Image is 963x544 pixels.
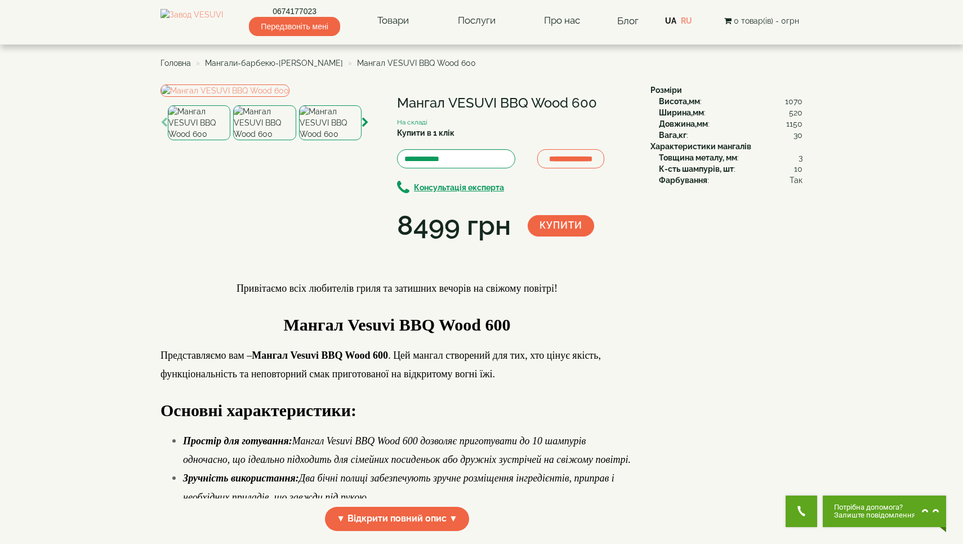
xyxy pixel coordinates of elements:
a: Мангали-барбекю-[PERSON_NAME] [205,59,343,68]
strong: Простір для готування: [183,435,292,447]
a: Головна [160,59,191,68]
span: 1070 [785,96,802,107]
strong: Зручність використання: [183,472,299,484]
b: Висота,мм [659,97,700,106]
span: 30 [793,130,802,141]
b: Консультація експерта [414,183,504,192]
strong: Основні характеристики: [160,401,356,420]
a: Товари [366,8,420,34]
span: Так [790,175,802,186]
b: Товщина металу, мм [659,153,737,162]
b: Характеристики мангалів [650,142,751,151]
b: Розміри [650,86,682,95]
div: : [659,107,802,118]
span: 520 [789,107,802,118]
a: 0674177023 [249,6,340,17]
div: : [659,152,802,163]
b: К-сть шампурів, шт [659,164,734,173]
button: 0 товар(ів) - 0грн [721,15,802,27]
img: Мангал VESUVI BBQ Wood 600 [160,84,289,97]
h1: Мангал VESUVI BBQ Wood 600 [397,96,634,110]
span: Потрібна допомога? [834,503,916,511]
div: : [659,130,802,141]
button: Chat button [823,496,946,527]
span: Залиште повідомлення [834,511,916,519]
em: Два бічні полиці забезпечують зручне розміщення інгредієнтів, приправ і необхідних приладів, що з... [183,472,614,502]
span: Мангал VESUVI BBQ Wood 600 [357,59,476,68]
b: Ширина,мм [659,108,704,117]
button: Get Call button [786,496,817,527]
div: : [659,118,802,130]
span: 1150 [786,118,802,130]
img: Мангал VESUVI BBQ Wood 600 [168,105,230,140]
img: Мангал VESUVI BBQ Wood 600 [233,105,296,140]
span: Мангал Vesuvi BBQ Wood 600 [283,315,510,334]
b: Фарбування [659,176,707,185]
div: 8499 грн [397,207,511,245]
a: UA [665,16,676,25]
img: Завод VESUVI [160,9,223,33]
small: На складі [397,118,427,126]
span: Представляємо вам – . Цей мангал створений для тих, хто цінує якість, функціональність та неповто... [160,350,601,380]
a: Послуги [447,8,507,34]
strong: Мангал Vesuvi BBQ Wood 600 [252,350,388,361]
span: 0 товар(ів) - 0грн [734,16,799,25]
span: 10 [794,163,802,175]
div: : [659,96,802,107]
b: Довжина,мм [659,119,708,128]
span: ▼ Відкрити повний опис ▼ [325,507,469,531]
b: Вага,кг [659,131,686,140]
em: Мангал Vesuvi BBQ Wood 600 дозволяє приготувати до 10 шампурів одночасно, що ідеально підходить д... [183,435,631,465]
span: Передзвоніть мені [249,17,340,36]
label: Купити в 1 клік [397,127,454,139]
a: Про нас [533,8,591,34]
a: Блог [617,15,639,26]
a: RU [681,16,692,25]
button: Купити [528,215,594,237]
div: : [659,163,802,175]
span: 3 [799,152,802,163]
div: : [659,175,802,186]
span: Привітаємо всіх любителів гриля та затишних вечорів на свіжому повітрі! [237,283,558,294]
img: Мангал VESUVI BBQ Wood 600 [299,105,362,140]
